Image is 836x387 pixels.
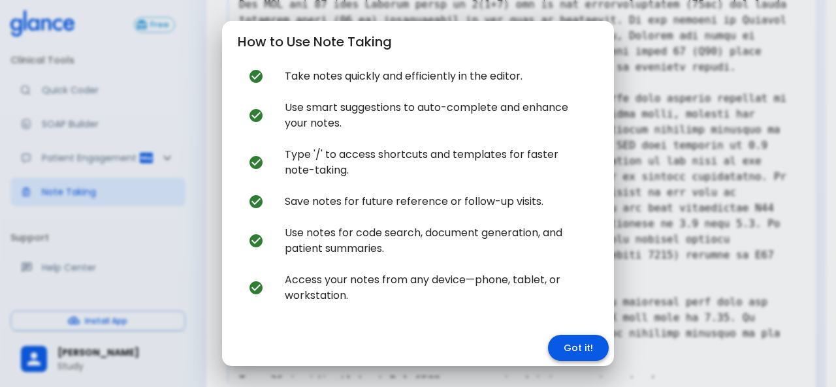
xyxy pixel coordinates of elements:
span: Use notes for code search, document generation, and patient summaries. [285,225,588,256]
span: Save notes for future reference or follow-up visits. [285,194,588,209]
span: Take notes quickly and efficiently in the editor. [285,69,588,84]
button: Got it! [548,335,609,362]
span: Use smart suggestions to auto-complete and enhance your notes. [285,100,588,131]
span: Access your notes from any device—phone, tablet, or workstation. [285,272,588,303]
span: Type '/' to access shortcuts and templates for faster note-taking. [285,147,588,178]
h2: How to Use Note Taking [222,21,614,63]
